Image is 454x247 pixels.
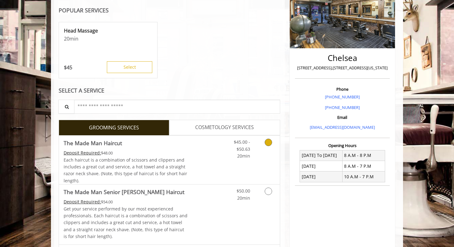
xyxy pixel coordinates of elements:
div: $54.00 [64,198,188,205]
span: COSMETOLOGY SERVICES [195,123,254,132]
span: 20min [237,153,250,159]
span: $50.00 [237,188,250,194]
h3: Phone [296,87,388,91]
td: [DATE] To [DATE] [300,150,343,161]
span: $45.00 - $50.63 [234,139,250,152]
a: [PHONE_NUMBER] [325,94,360,100]
div: $48.00 [64,149,188,156]
td: 10 A.M - 7 P.M [342,171,385,182]
button: Select [107,61,152,73]
b: The Made Man Senior [PERSON_NAME] Haircut [64,188,184,196]
span: This service needs some Advance to be paid before we block your appointment [64,150,101,156]
td: [DATE] [300,161,343,171]
td: 8 A.M - 8 P.M [342,150,385,161]
span: $ [64,64,67,71]
span: GROOMING SERVICES [89,124,139,132]
h3: Email [296,115,388,119]
p: Get your service performed by our most experienced professionals. Each haircut is a combination o... [64,206,188,240]
span: Each haircut is a combination of scissors and clippers and includes a great cut and service, a ho... [64,157,187,184]
div: SELECT A SERVICE [59,88,280,93]
span: This service needs some Advance to be paid before we block your appointment [64,199,101,205]
b: POPULAR SERVICES [59,6,109,14]
span: min [69,35,78,42]
p: [STREET_ADDRESS],[STREET_ADDRESS][US_STATE] [296,65,388,71]
a: [PHONE_NUMBER] [325,105,360,110]
p: Head Massage [64,27,152,34]
p: 45 [64,64,72,71]
b: The Made Man Haircut [64,139,122,147]
p: 20 [64,35,152,42]
button: Service Search [58,100,74,114]
h2: Chelsea [296,54,388,63]
span: 20min [237,195,250,201]
td: [DATE] [300,171,343,182]
a: [EMAIL_ADDRESS][DOMAIN_NAME] [310,124,375,130]
h3: Opening Hours [295,143,390,148]
td: 8 A.M - 7 P.M [342,161,385,171]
